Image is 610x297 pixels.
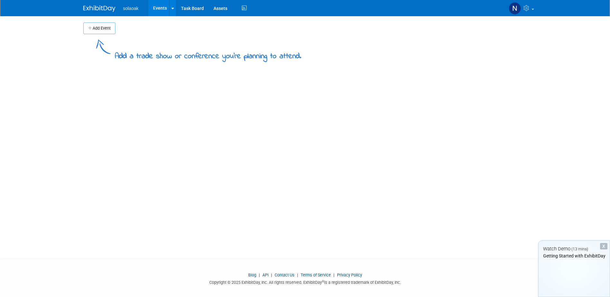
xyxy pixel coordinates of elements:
a: API [262,273,269,277]
button: Add Event [83,22,115,34]
a: Blog [248,273,256,277]
a: Privacy Policy [337,273,362,277]
a: Terms of Service [301,273,331,277]
div: Dismiss [600,243,607,249]
div: Add a trade show or conference you're planning to attend. [115,46,301,62]
div: Getting Started with ExhibitDay [539,253,610,259]
span: | [296,273,300,277]
span: (13 mins) [571,247,588,251]
div: Watch Demo [539,246,610,252]
sup: ® [322,280,324,283]
span: | [269,273,274,277]
img: ExhibitDay [83,5,115,12]
a: Contact Us [275,273,295,277]
span: | [332,273,336,277]
img: nicolajayne Farley [509,2,521,14]
span: | [257,273,261,277]
span: solaoak [123,6,139,11]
